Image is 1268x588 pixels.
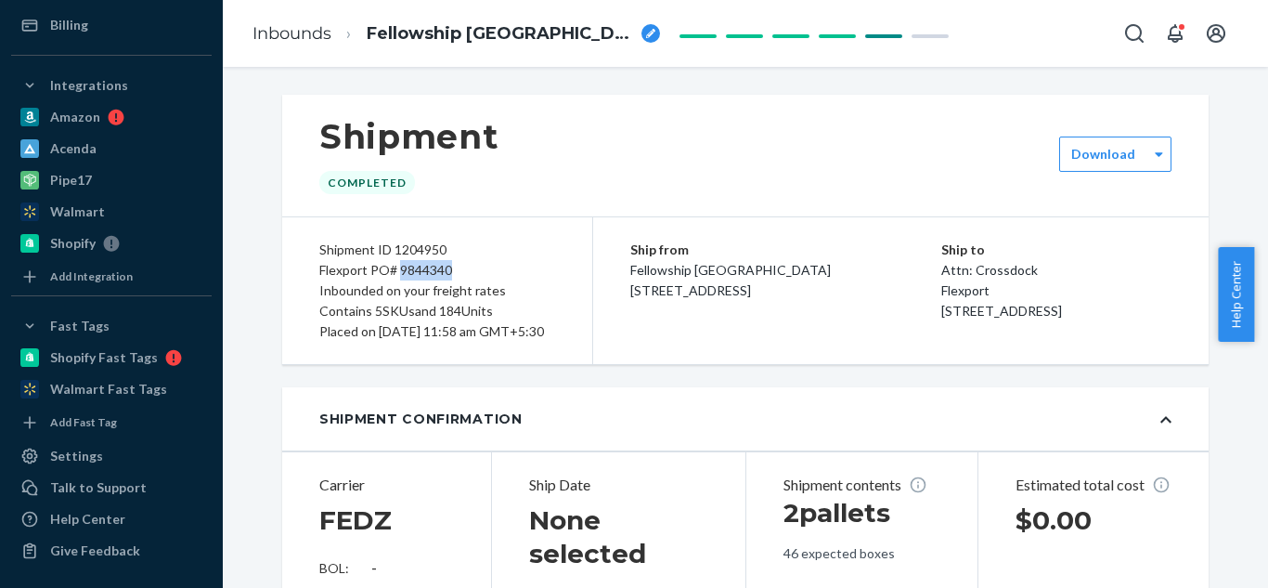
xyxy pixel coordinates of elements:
a: Billing [11,10,212,40]
div: Shopify [50,234,96,253]
a: Add Fast Tag [11,412,212,434]
p: Ship to [941,240,1172,260]
div: Contains 5 SKUs and 184 Units [319,301,555,321]
div: Help Center [50,510,125,529]
p: Attn: Crossdock [941,260,1172,281]
div: Integrations [50,76,128,95]
a: Settings [11,441,212,471]
div: Completed [319,171,415,194]
div: BOL: [319,559,454,578]
div: Inbounded on your freight rates [319,281,555,301]
button: Help Center [1218,247,1254,342]
div: Add Integration [50,268,133,284]
div: Talk to Support [50,478,147,497]
a: Walmart Fast Tags [11,374,212,404]
ol: breadcrumbs [238,7,675,61]
div: Give Feedback [50,542,140,560]
div: Shipment Confirmation [319,410,523,428]
p: Ship Date [529,475,708,496]
a: Amazon [11,102,212,132]
div: Fast Tags [50,317,110,335]
p: 46 expected boxes [783,544,940,563]
p: Shipment contents [783,475,940,496]
a: Talk to Support [11,473,212,503]
button: Open notifications [1157,15,1194,52]
div: - [371,559,377,578]
div: Flexport PO# 9844340 [319,260,555,281]
div: Add Fast Tag [50,414,117,430]
span: [STREET_ADDRESS] [941,303,1062,319]
div: Settings [50,447,103,465]
a: Shopify Fast Tags [11,343,212,372]
p: Estimated total cost [1016,475,1172,496]
span: Fellowship Victorville to Deliverr 184 [367,22,634,46]
a: Shopify [11,229,212,258]
p: Ship from [630,240,941,260]
div: Walmart Fast Tags [50,380,167,399]
button: Give Feedback [11,536,212,566]
h1: $0.00 [1016,503,1172,537]
h1: Shipment [319,117,498,156]
a: Walmart [11,197,212,227]
button: Open Search Box [1116,15,1153,52]
a: Add Integration [11,266,212,288]
h1: 2 pallets [783,496,940,529]
a: Inbounds [252,23,331,44]
div: Walmart [50,203,105,221]
a: Acenda [11,134,212,163]
h1: None selected [529,503,708,570]
button: Fast Tags [11,311,212,341]
div: Acenda [50,139,97,158]
a: Help Center [11,504,212,534]
div: Shipment ID 1204950 [319,240,555,260]
div: Placed on [DATE] 11:58 am GMT+5:30 [319,321,555,342]
span: Fellowship [GEOGRAPHIC_DATA] [STREET_ADDRESS] [630,262,831,298]
a: Pipe17 [11,165,212,195]
div: Pipe17 [50,171,92,189]
button: Open account menu [1197,15,1235,52]
h1: FEDZ [319,503,392,537]
p: Flexport [941,281,1172,301]
p: Carrier [319,475,454,496]
div: Billing [50,16,88,34]
label: Download [1071,145,1135,163]
div: Amazon [50,108,100,126]
button: Integrations [11,71,212,100]
div: Shopify Fast Tags [50,348,158,367]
